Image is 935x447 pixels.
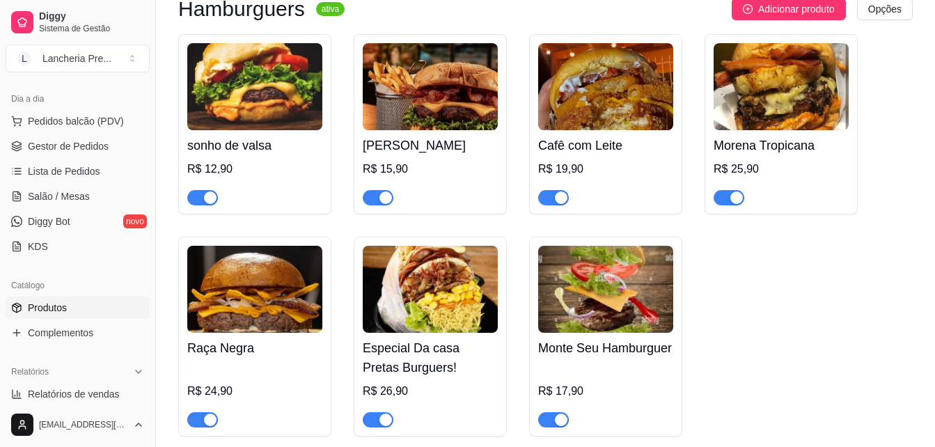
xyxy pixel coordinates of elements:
[187,136,322,155] h4: sonho de valsa
[714,43,849,130] img: product-image
[6,274,150,297] div: Catálogo
[6,160,150,182] a: Lista de Pedidos
[538,338,673,358] h4: Monte Seu Hamburguer
[6,235,150,258] a: KDS
[39,23,144,34] span: Sistema de Gestão
[11,366,49,377] span: Relatórios
[758,1,835,17] span: Adicionar produto
[6,185,150,207] a: Salão / Mesas
[187,161,322,178] div: R$ 12,90
[6,210,150,233] a: Diggy Botnovo
[743,4,753,14] span: plus-circle
[316,2,345,16] sup: ativa
[714,136,849,155] h4: Morena Tropicana
[6,45,150,72] button: Select a team
[28,214,70,228] span: Diggy Bot
[6,408,150,441] button: [EMAIL_ADDRESS][DOMAIN_NAME]
[178,1,305,17] h3: Hamburguers
[6,383,150,405] a: Relatórios de vendas
[28,240,48,253] span: KDS
[28,189,90,203] span: Salão / Mesas
[28,301,67,315] span: Produtos
[28,326,93,340] span: Complementos
[538,383,673,400] div: R$ 17,90
[714,161,849,178] div: R$ 25,90
[28,164,100,178] span: Lista de Pedidos
[187,383,322,400] div: R$ 24,90
[28,387,120,401] span: Relatórios de vendas
[6,88,150,110] div: Dia a dia
[28,114,124,128] span: Pedidos balcão (PDV)
[363,383,498,400] div: R$ 26,90
[363,136,498,155] h4: [PERSON_NAME]
[6,322,150,344] a: Complementos
[6,6,150,39] a: DiggySistema de Gestão
[28,139,109,153] span: Gestor de Pedidos
[363,338,498,377] h4: Especial Da casa Pretas Burguers!
[538,136,673,155] h4: Cafê com Leite
[538,161,673,178] div: R$ 19,90
[39,10,144,23] span: Diggy
[42,52,111,65] div: Lancheria Pre ...
[363,246,498,333] img: product-image
[6,297,150,319] a: Produtos
[187,338,322,358] h4: Raça Negra
[187,246,322,333] img: product-image
[363,161,498,178] div: R$ 15,90
[39,419,127,430] span: [EMAIL_ADDRESS][DOMAIN_NAME]
[6,135,150,157] a: Gestor de Pedidos
[538,43,673,130] img: product-image
[17,52,31,65] span: L
[868,1,902,17] span: Opções
[363,43,498,130] img: product-image
[187,43,322,130] img: product-image
[6,110,150,132] button: Pedidos balcão (PDV)
[538,246,673,333] img: product-image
